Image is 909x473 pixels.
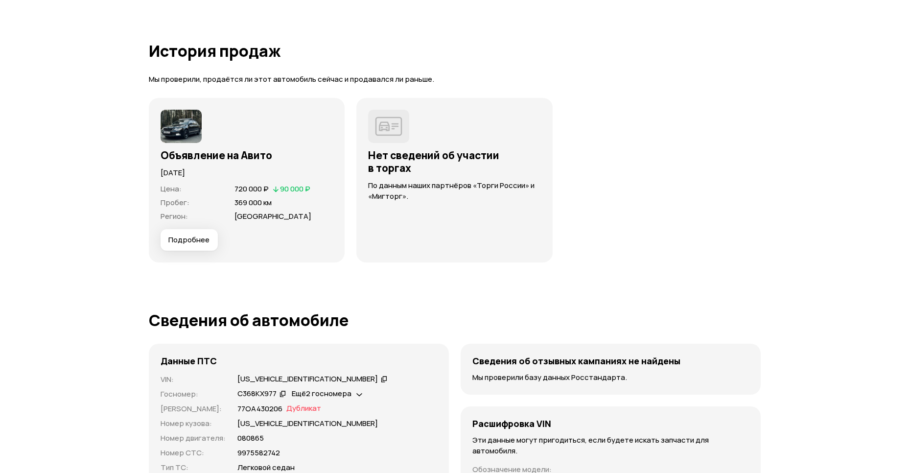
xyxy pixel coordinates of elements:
[161,448,226,458] p: Номер СТС :
[472,435,749,456] p: Эти данные могут пригодиться, если будете искать запчасти для автомобиля.
[237,403,282,414] p: 77ОА430206
[237,448,280,458] p: 9975582742
[280,184,310,194] span: 90 000 ₽
[234,184,269,194] span: 720 000 ₽
[161,211,188,221] span: Регион :
[237,433,264,444] p: 080865
[237,462,295,473] p: Легковой седан
[161,462,226,473] p: Тип ТС :
[149,42,761,60] h1: История продаж
[161,418,226,429] p: Номер кузова :
[368,149,541,174] h3: Нет сведений об участии в торгах
[472,372,749,383] p: Мы проверили базу данных Росстандарта.
[161,374,226,385] p: VIN :
[149,311,761,329] h1: Сведения об автомобиле
[368,180,541,202] p: По данным наших партнёров «Торги России» и «Мигторг».
[161,149,333,162] h3: Объявление на Авито
[472,418,551,429] h4: Расшифровка VIN
[149,74,761,85] p: Мы проверили, продаётся ли этот автомобиль сейчас и продавался ли раньше.
[161,184,182,194] span: Цена :
[161,229,218,251] button: Подробнее
[161,433,226,444] p: Номер двигателя :
[472,355,680,366] h4: Сведения об отзывных кампаниях не найдены
[161,167,333,178] p: [DATE]
[234,197,272,208] span: 369 000 км
[161,389,226,400] p: Госномер :
[286,403,321,414] span: Дубликат
[161,197,189,208] span: Пробег :
[168,235,210,245] span: Подробнее
[237,389,277,399] div: С368КХ977
[161,355,217,366] h4: Данные ПТС
[237,418,378,429] p: [US_VEHICLE_IDENTIFICATION_NUMBER]
[234,211,311,221] span: [GEOGRAPHIC_DATA]
[292,388,351,399] span: Ещё 2 госномера
[237,374,378,384] div: [US_VEHICLE_IDENTIFICATION_NUMBER]
[161,403,226,414] p: [PERSON_NAME] :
